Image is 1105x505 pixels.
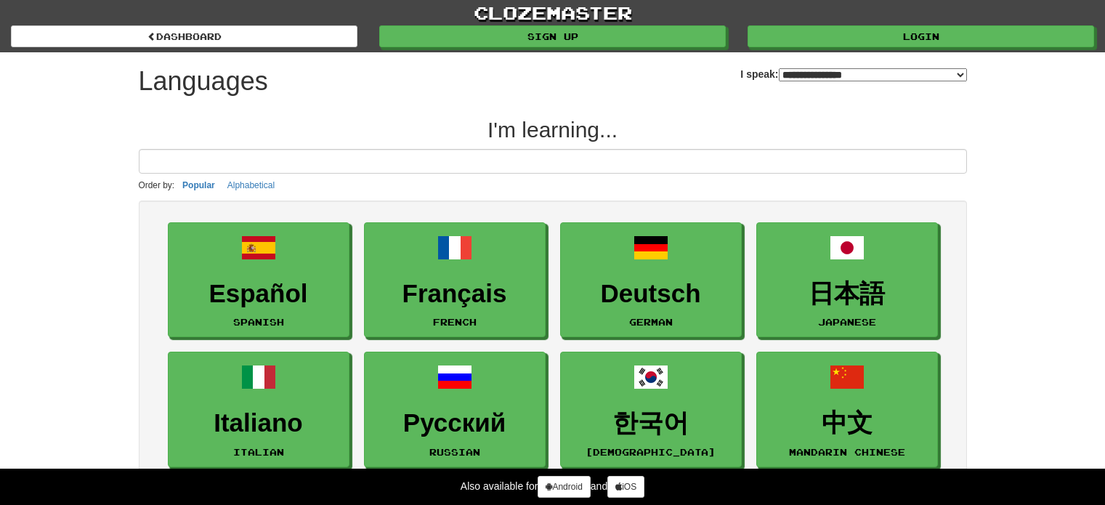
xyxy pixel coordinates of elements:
small: German [629,317,673,327]
a: ItalianoItalian [168,352,349,467]
h3: Español [176,280,341,308]
small: Spanish [233,317,284,327]
a: 日本語Japanese [756,222,938,338]
a: Login [748,25,1094,47]
a: Android [538,476,590,498]
h2: I'm learning... [139,118,967,142]
h3: Français [372,280,538,308]
small: Japanese [818,317,876,327]
a: Sign up [379,25,726,47]
label: I speak: [740,67,966,81]
small: Mandarin Chinese [789,447,905,457]
h3: Italiano [176,409,341,437]
a: iOS [607,476,644,498]
button: Popular [178,177,219,193]
a: 中文Mandarin Chinese [756,352,938,467]
h3: 한국어 [568,409,734,437]
h3: 中文 [764,409,930,437]
small: French [433,317,477,327]
a: РусскийRussian [364,352,546,467]
a: EspañolSpanish [168,222,349,338]
select: I speak: [779,68,967,81]
h3: Русский [372,409,538,437]
button: Alphabetical [223,177,279,193]
small: Order by: [139,180,175,190]
small: Italian [233,447,284,457]
h1: Languages [139,67,268,96]
a: FrançaisFrench [364,222,546,338]
small: [DEMOGRAPHIC_DATA] [586,447,716,457]
h3: Deutsch [568,280,734,308]
a: dashboard [11,25,357,47]
a: 한국어[DEMOGRAPHIC_DATA] [560,352,742,467]
small: Russian [429,447,480,457]
h3: 日本語 [764,280,930,308]
a: DeutschGerman [560,222,742,338]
